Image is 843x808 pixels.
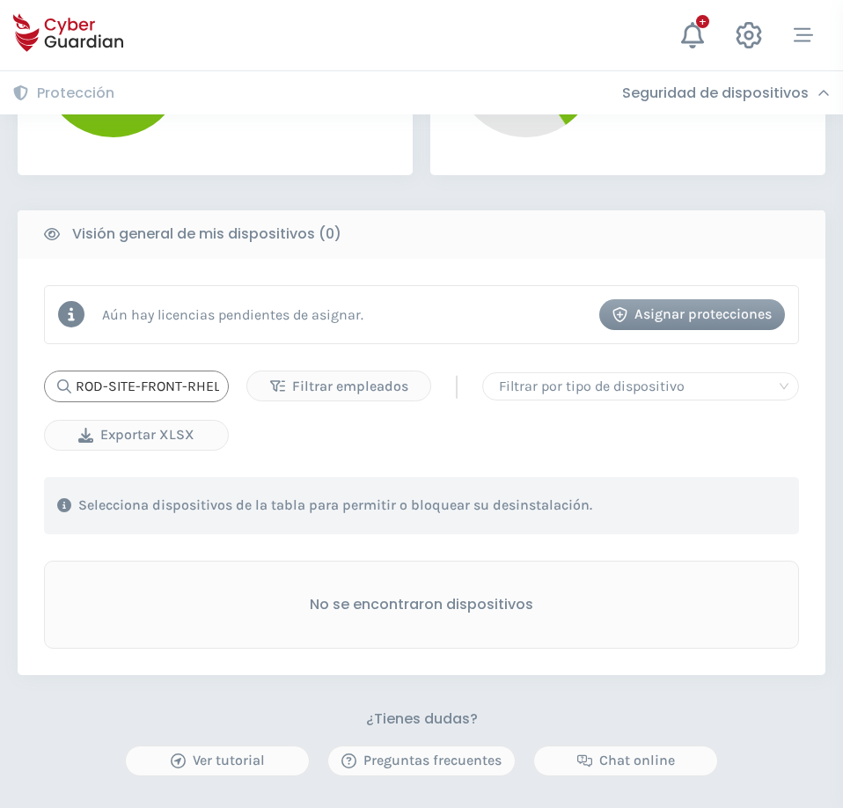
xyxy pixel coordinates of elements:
[612,304,772,325] div: Asignar protecciones
[78,496,592,514] p: Selecciona dispositivos de la tabla para permitir o bloquear su desinstalación.
[547,750,704,771] div: Chat online
[533,746,718,776] button: Chat online
[453,373,460,400] span: |
[622,84,830,102] div: Seguridad de dispositivos
[599,299,785,330] button: Asignar protecciones
[44,561,799,649] div: No se encontraron dispositivos
[58,424,215,445] div: Exportar XLSX
[366,710,478,728] h3: ¿Tienes dudas?
[102,306,363,323] p: Aún hay licencias pendientes de asignar.
[246,371,431,401] button: Filtrar empleados
[44,371,229,402] input: Buscar...
[327,746,516,776] button: Preguntas frecuentes
[44,420,229,451] button: Exportar XLSX
[622,84,809,102] h3: Seguridad de dispositivos
[696,15,709,28] div: +
[341,750,502,771] div: Preguntas frecuentes
[260,376,417,397] div: Filtrar empleados
[37,84,114,102] h3: Protección
[125,746,310,776] button: Ver tutorial
[72,224,341,245] b: Visión general de mis dispositivos (0)
[139,750,296,771] div: Ver tutorial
